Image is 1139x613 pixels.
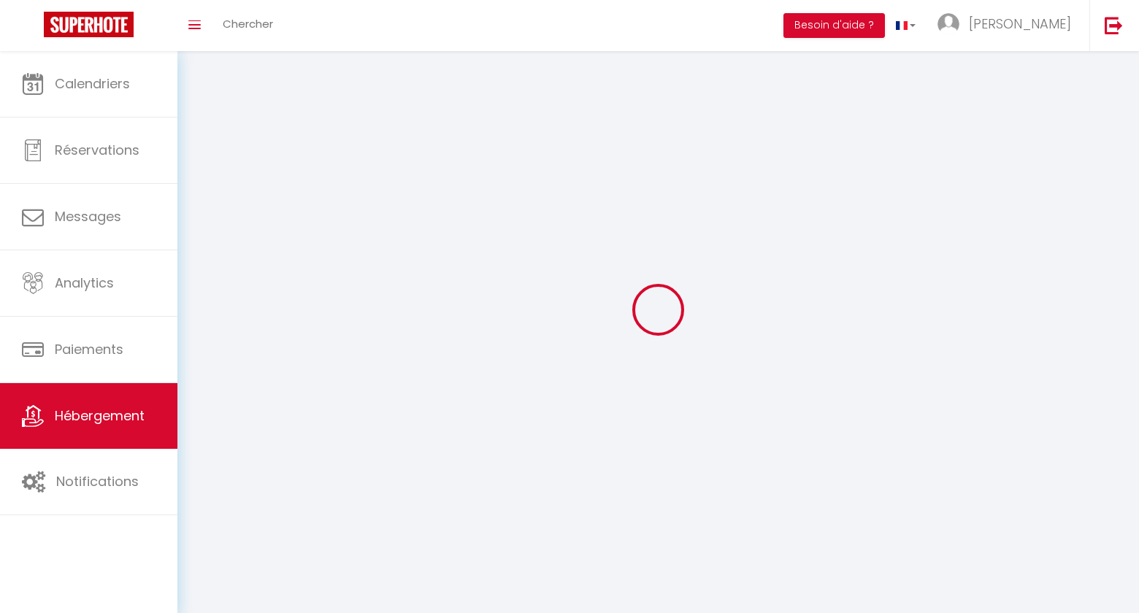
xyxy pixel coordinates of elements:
[937,13,959,35] img: ...
[969,15,1071,33] span: [PERSON_NAME]
[783,13,885,38] button: Besoin d'aide ?
[55,274,114,292] span: Analytics
[55,74,130,93] span: Calendriers
[55,141,139,159] span: Réservations
[44,12,134,37] img: Super Booking
[55,406,145,425] span: Hébergement
[55,340,123,358] span: Paiements
[55,207,121,225] span: Messages
[56,472,139,490] span: Notifications
[223,16,273,31] span: Chercher
[1105,16,1123,34] img: logout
